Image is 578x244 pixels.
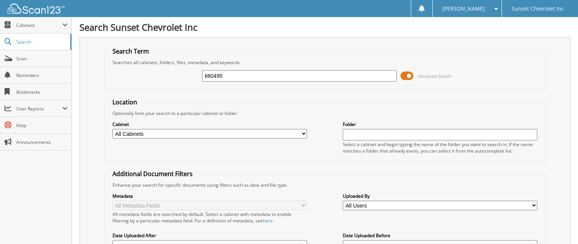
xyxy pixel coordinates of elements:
span: Search [16,39,67,45]
label: Metadata [112,193,307,199]
span: Sunset Chevrolet Inc [511,6,564,11]
span: Announcements [16,139,68,145]
h1: Search Sunset Chevrolet Inc [79,21,570,33]
legend: Additional Document Filters [109,170,196,178]
span: Help [16,122,68,129]
span: Scan [16,55,68,62]
img: scan123-logo-white.svg [8,3,65,14]
iframe: Chat Widget [540,208,578,244]
label: Uploaded By [343,193,537,199]
div: Optionally limit your search to a particular cabinet or folder [109,110,542,116]
legend: Search Term [109,47,153,55]
div: Select a cabinet and begin typing the name of the folder you want to search in. If the name match... [343,141,537,154]
span: Cabinets [16,22,62,28]
div: All metadata fields are searched by default. Select a cabinet with metadata to enable filtering b... [112,211,307,224]
label: Date Uploaded Before [343,232,537,239]
span: Advanced Search [418,73,451,79]
label: Cabinet [112,121,307,128]
legend: Location [109,98,141,106]
span: Reminders [16,72,68,79]
span: User Reports [16,105,62,112]
label: Folder [343,121,537,128]
label: Date Uploaded After [112,232,307,239]
span: Bookmarks [16,89,68,95]
div: Enhance your search for specific documents using filters such as date and file type. [109,182,542,188]
span: [PERSON_NAME] [442,6,485,11]
div: Searches all cabinets, folders, files, metadata, and keywords [109,59,542,66]
a: here [263,217,273,224]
